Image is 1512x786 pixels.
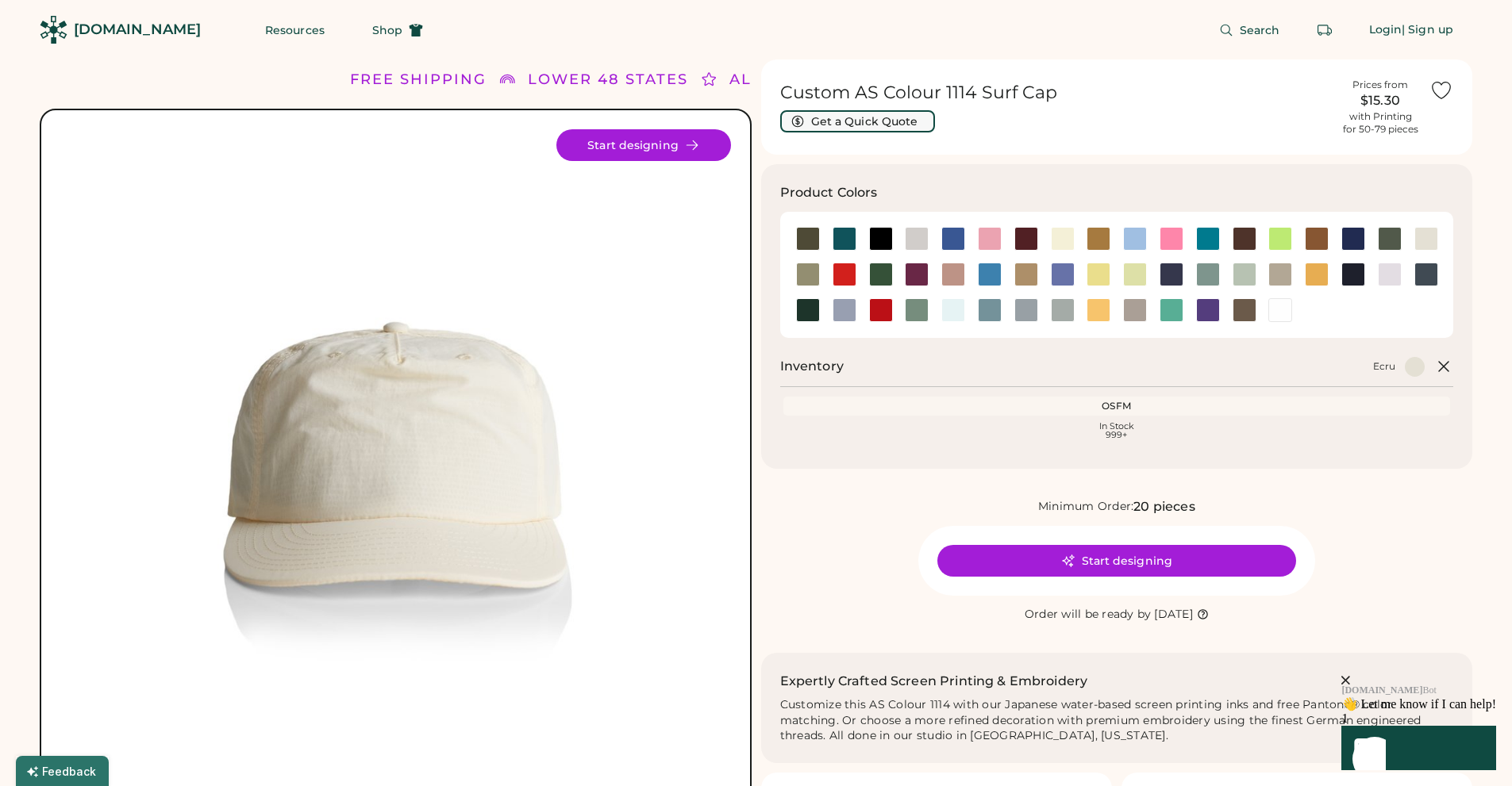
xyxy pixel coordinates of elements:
[353,14,442,46] button: Shop
[1025,607,1152,623] div: Order will be ready by
[729,69,840,90] div: ALL ORDERS
[780,110,935,132] button: Get a Quick Quote
[1154,607,1193,623] div: [DATE]
[528,69,688,90] div: LOWER 48 STATES
[1309,14,1341,46] button: Retrieve an order
[1133,497,1195,516] div: 20 pieces
[246,14,344,46] button: Resources
[780,672,1088,691] h2: Expertly Crafted Screen Printing & Embroidery
[780,697,1454,745] div: Customize this AS Colour 1114 with our Japanese water-based screen printing inks and free Pantone...
[1246,582,1508,783] iframe: Front Chat
[1343,110,1418,136] div: with Printing for 50-79 pieces
[780,82,1332,104] h1: Custom AS Colour 1114 Surf Cap
[1402,22,1453,38] div: | Sign up
[780,357,844,376] h2: Inventory
[1341,91,1420,110] div: $15.30
[1200,14,1299,46] button: Search
[1373,360,1395,373] div: Ecru
[556,129,731,161] button: Start designing
[1352,79,1408,91] div: Prices from
[74,20,201,40] div: [DOMAIN_NAME]
[1038,499,1134,515] div: Minimum Order:
[372,25,402,36] span: Shop
[787,422,1448,439] div: In Stock 999+
[1369,22,1402,38] div: Login
[937,545,1296,577] button: Start designing
[350,69,487,90] div: FREE SHIPPING
[780,183,878,202] h3: Product Colors
[1240,25,1280,36] span: Search
[40,16,67,44] img: Rendered Logo - Screens
[787,400,1448,412] div: OSFM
